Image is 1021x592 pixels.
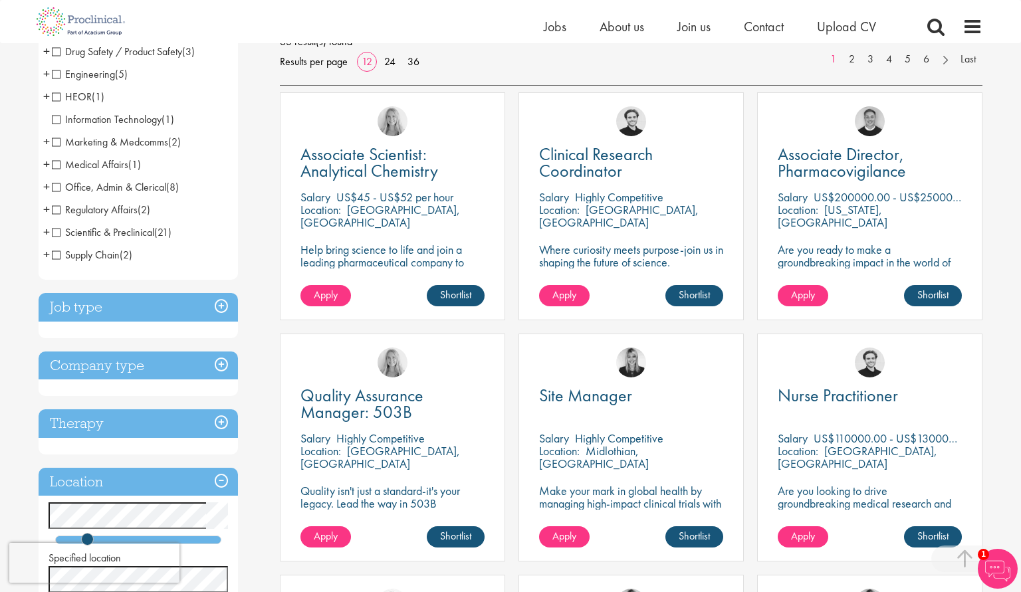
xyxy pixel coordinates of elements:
[115,67,128,81] span: (5)
[314,529,338,543] span: Apply
[855,347,885,377] img: Nico Kohlwes
[182,45,195,58] span: (3)
[52,203,150,217] span: Regulatory Affairs
[575,431,663,446] p: Highly Competitive
[300,443,341,458] span: Location:
[43,199,50,219] span: +
[300,526,351,547] a: Apply
[162,112,174,126] span: (1)
[52,135,168,149] span: Marketing & Medcomms
[616,106,646,136] img: Nico Kohlwes
[120,248,132,262] span: (2)
[817,18,876,35] span: Upload CV
[52,203,138,217] span: Regulatory Affairs
[52,157,128,171] span: Medical Affairs
[43,245,50,264] span: +
[778,243,962,306] p: Are you ready to make a groundbreaking impact in the world of biotechnology? Join a growing compa...
[52,248,132,262] span: Supply Chain
[539,384,632,407] span: Site Manager
[52,112,162,126] span: Information Technology
[427,526,485,547] a: Shortlist
[52,180,166,194] span: Office, Admin & Clerical
[43,154,50,174] span: +
[128,157,141,171] span: (1)
[336,431,425,446] p: Highly Competitive
[539,484,723,522] p: Make your mark in global health by managing high-impact clinical trials with a leading CRO.
[138,203,150,217] span: (2)
[300,202,341,217] span: Location:
[539,202,580,217] span: Location:
[575,189,663,205] p: Highly Competitive
[954,52,982,67] a: Last
[778,484,962,535] p: Are you looking to drive groundbreaking medical research and make a real impact-join our client a...
[280,52,348,72] span: Results per page
[39,293,238,322] h3: Job type
[778,285,828,306] a: Apply
[300,285,351,306] a: Apply
[300,243,485,306] p: Help bring science to life and join a leading pharmaceutical company to play a key role in delive...
[539,146,723,179] a: Clinical Research Coordinator
[544,18,566,35] a: Jobs
[380,54,400,68] a: 24
[778,189,808,205] span: Salary
[168,135,181,149] span: (2)
[539,431,569,446] span: Salary
[52,135,181,149] span: Marketing & Medcomms
[43,64,50,84] span: +
[43,177,50,197] span: +
[778,384,898,407] span: Nurse Practitioner
[539,285,590,306] a: Apply
[52,157,141,171] span: Medical Affairs
[539,143,653,182] span: Clinical Research Coordinator
[861,52,880,67] a: 3
[978,549,1018,589] img: Chatbot
[39,351,238,380] h3: Company type
[665,285,723,306] a: Shortlist
[427,285,485,306] a: Shortlist
[744,18,784,35] a: Contact
[52,225,154,239] span: Scientific & Preclinical
[855,106,885,136] img: Bo Forsen
[778,431,808,446] span: Salary
[52,90,92,104] span: HEOR
[378,106,407,136] img: Shannon Briggs
[778,387,962,404] a: Nurse Practitioner
[43,41,50,61] span: +
[539,443,580,458] span: Location:
[300,484,485,522] p: Quality isn't just a standard-it's your legacy. Lead the way in 503B excellence.
[357,54,377,68] a: 12
[616,347,646,377] a: Janelle Jones
[778,202,887,230] p: [US_STATE], [GEOGRAPHIC_DATA]
[300,146,485,179] a: Associate Scientist: Analytical Chemistry
[52,45,182,58] span: Drug Safety / Product Safety
[600,18,644,35] a: About us
[879,52,899,67] a: 4
[300,443,460,471] p: [GEOGRAPHIC_DATA], [GEOGRAPHIC_DATA]
[52,67,128,81] span: Engineering
[778,526,828,547] a: Apply
[778,202,818,217] span: Location:
[778,443,818,458] span: Location:
[677,18,711,35] span: Join us
[539,189,569,205] span: Salary
[824,52,843,67] a: 1
[300,384,423,423] span: Quality Assurance Manager: 503B
[791,288,815,302] span: Apply
[904,526,962,547] a: Shortlist
[43,132,50,151] span: +
[39,468,238,496] h3: Location
[778,143,906,182] span: Associate Director, Pharmacovigilance
[539,202,699,230] p: [GEOGRAPHIC_DATA], [GEOGRAPHIC_DATA]
[403,54,424,68] a: 36
[300,143,438,182] span: Associate Scientist: Analytical Chemistry
[665,526,723,547] a: Shortlist
[300,431,330,446] span: Salary
[539,443,649,471] p: Midlothian, [GEOGRAPHIC_DATA]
